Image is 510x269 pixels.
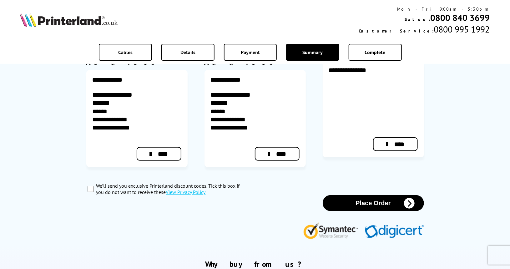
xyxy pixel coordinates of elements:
span: Summary [303,49,323,55]
span: 0800 995 1992 [434,23,490,35]
h2: Why buy from us? [20,259,490,269]
span: Payment [241,49,260,55]
label: We’ll send you exclusive Printerland discount codes. Tick this box if you do not want to receive ... [96,183,248,195]
span: Sales: [405,17,431,22]
span: Cables [118,49,133,55]
a: 0800 840 3699 [431,12,490,23]
span: Details [180,49,195,55]
div: Mon - Fri 9:00am - 5:30pm [359,6,490,12]
img: Symantec Website Security [303,221,362,239]
button: Place Order [323,195,424,211]
span: Customer Service: [359,28,434,34]
img: Printerland Logo [20,13,118,27]
span: Complete [365,49,386,55]
img: Digicert [365,225,424,239]
a: modal_privacy [166,189,206,195]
